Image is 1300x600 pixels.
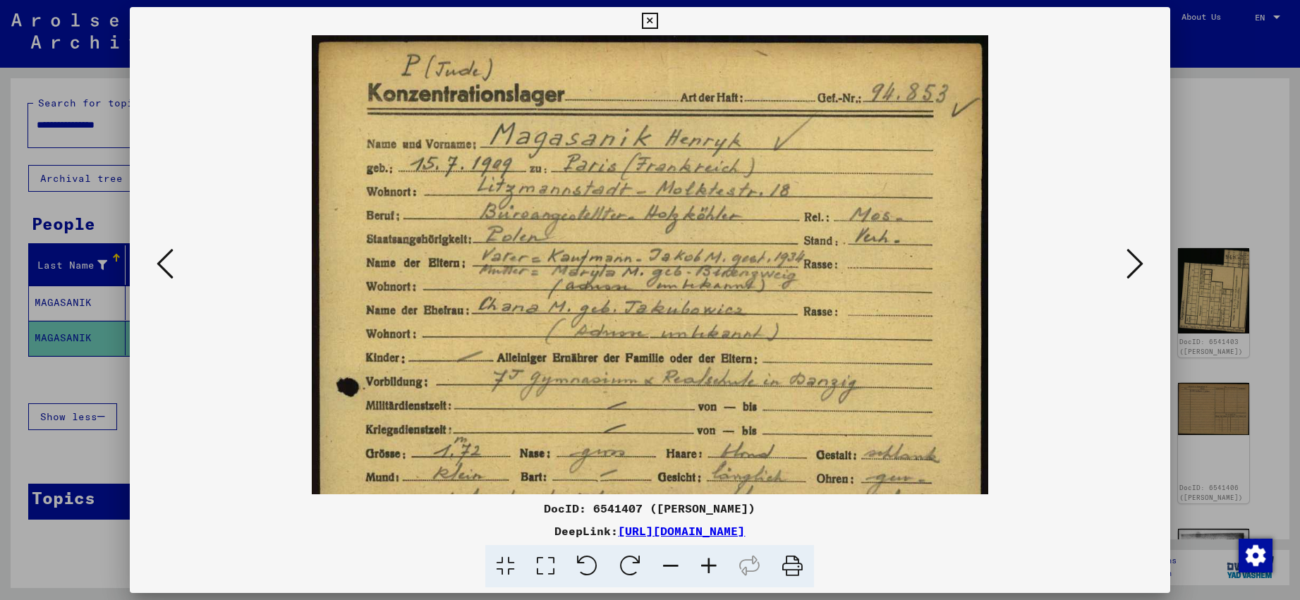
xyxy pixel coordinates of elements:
[130,522,1170,539] div: DeepLink:
[1239,539,1272,573] img: Change consent
[1238,538,1272,572] div: Change consent
[130,500,1170,517] div: DocID: 6541407 ([PERSON_NAME])
[618,524,745,538] a: [URL][DOMAIN_NAME]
